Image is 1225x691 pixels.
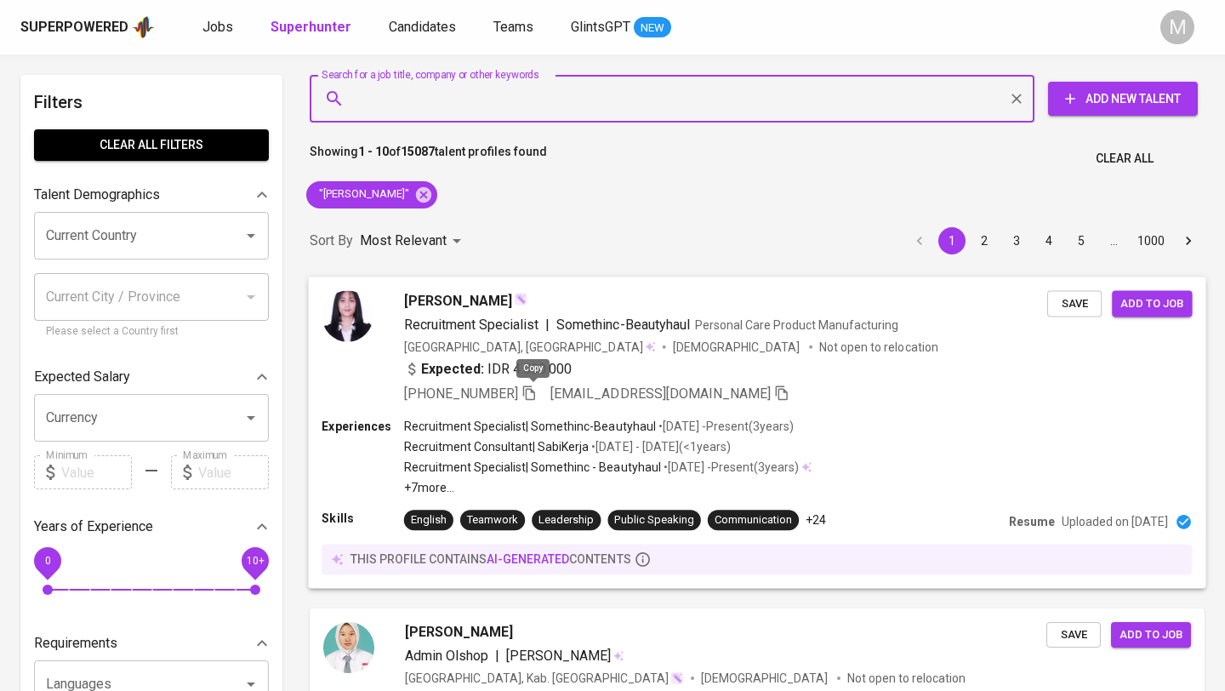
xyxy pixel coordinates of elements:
[405,670,684,687] div: [GEOGRAPHIC_DATA], Kab. [GEOGRAPHIC_DATA]
[360,231,447,251] p: Most Relevant
[404,385,518,401] span: [PHONE_NUMBER]
[971,227,998,254] button: Go to page 2
[34,129,269,161] button: Clear All filters
[401,145,435,158] b: 15087
[467,512,518,528] div: Teamwork
[487,552,569,566] span: AI-generated
[506,648,611,664] span: [PERSON_NAME]
[350,551,631,568] p: this profile contains contents
[670,671,684,685] img: magic_wand.svg
[1005,87,1028,111] button: Clear
[938,227,966,254] button: page 1
[1035,227,1063,254] button: Go to page 4
[695,317,899,331] span: Personal Care Product Manufacturing
[48,134,255,156] span: Clear All filters
[405,622,513,642] span: [PERSON_NAME]
[1111,622,1191,648] button: Add to job
[271,17,355,38] a: Superhunter
[903,227,1205,254] nav: pagination navigation
[404,438,590,455] p: Recruitment Consultant | SabiKerja
[404,417,656,434] p: Recruitment Specialist | Somethinc-Beautyhaul
[1055,625,1092,645] span: Save
[550,385,771,401] span: [EMAIL_ADDRESS][DOMAIN_NAME]
[310,143,547,174] p: Showing of talent profiles found
[34,367,130,387] p: Expected Salary
[202,17,236,38] a: Jobs
[202,19,233,35] span: Jobs
[239,224,263,248] button: Open
[34,510,269,544] div: Years of Experience
[1160,10,1194,44] div: M
[495,646,499,666] span: |
[806,511,826,528] p: +24
[404,290,512,311] span: [PERSON_NAME]
[1132,227,1170,254] button: Go to page 1000
[1100,232,1127,249] div: …
[1048,82,1198,116] button: Add New Talent
[34,360,269,394] div: Expected Salary
[661,459,799,476] p: • [DATE] - Present ( 3 years )
[132,14,155,40] img: app logo
[1096,148,1154,169] span: Clear All
[589,438,730,455] p: • [DATE] - [DATE] ( <1 years )
[322,290,373,341] img: 64a4e09bb6cc2ef70c8011659cff1f8b.jpg
[493,19,533,35] span: Teams
[1062,89,1184,110] span: Add New Talent
[322,417,403,434] p: Experiences
[46,323,257,340] p: Please select a Country first
[1056,294,1093,313] span: Save
[1062,513,1168,530] p: Uploaded on [DATE]
[44,555,50,567] span: 0
[198,455,269,489] input: Value
[1120,294,1183,313] span: Add to job
[405,648,488,664] span: Admin Olshop
[310,277,1205,588] a: [PERSON_NAME]Recruitment Specialist|Somethinc-BeautyhaulPersonal Care Product Manufacturing[GEOGR...
[1068,227,1095,254] button: Go to page 5
[34,517,153,537] p: Years of Experience
[847,670,966,687] p: Not open to relocation
[34,185,160,205] p: Talent Demographics
[634,20,671,37] span: NEW
[514,292,527,306] img: magic_wand.svg
[1120,625,1182,645] span: Add to job
[715,512,792,528] div: Communication
[271,19,351,35] b: Superhunter
[404,479,812,496] p: +7 more ...
[404,358,573,379] div: IDR 4.000.000
[571,19,630,35] span: GlintsGPT
[819,338,937,355] p: Not open to relocation
[538,512,594,528] div: Leadership
[20,18,128,37] div: Superpowered
[1003,227,1030,254] button: Go to page 3
[322,510,403,527] p: Skills
[701,670,830,687] span: [DEMOGRAPHIC_DATA]
[1175,227,1202,254] button: Go to next page
[493,17,537,38] a: Teams
[20,14,155,40] a: Superpoweredapp logo
[545,314,550,334] span: |
[239,406,263,430] button: Open
[421,358,484,379] b: Expected:
[556,316,689,332] span: Somethinc-Beautyhaul
[571,17,671,38] a: GlintsGPT NEW
[1112,290,1192,317] button: Add to job
[358,145,389,158] b: 1 - 10
[614,512,693,528] div: Public Speaking
[34,626,269,660] div: Requirements
[656,417,794,434] p: • [DATE] - Present ( 3 years )
[411,512,447,528] div: English
[61,455,132,489] input: Value
[306,186,419,203] span: "[PERSON_NAME]"
[306,181,437,208] div: "[PERSON_NAME]"
[34,633,117,654] p: Requirements
[1009,513,1055,530] p: Resume
[404,338,656,355] div: [GEOGRAPHIC_DATA], [GEOGRAPHIC_DATA]
[34,178,269,212] div: Talent Demographics
[1046,622,1101,648] button: Save
[389,19,456,35] span: Candidates
[34,89,269,116] h6: Filters
[389,17,459,38] a: Candidates
[404,459,661,476] p: Recruitment Specialist | Somethinc - Beautyhaul
[323,622,374,673] img: df2c658022f611a9b50b5bf4076663b1.jpg
[246,555,264,567] span: 10+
